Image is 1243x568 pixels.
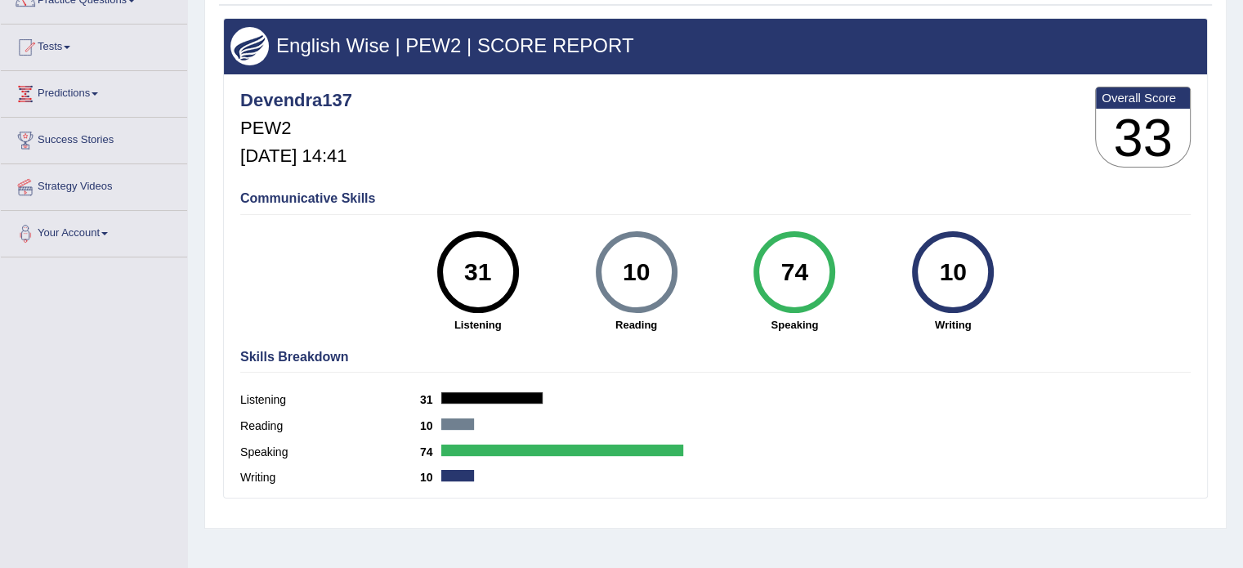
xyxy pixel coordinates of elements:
[230,27,269,65] img: wings.png
[1,164,187,205] a: Strategy Videos
[923,238,983,306] div: 10
[420,393,441,406] b: 31
[240,418,420,435] label: Reading
[240,91,352,110] h4: Devendra137
[882,317,1024,333] strong: Writing
[240,119,352,138] h5: PEW2
[420,419,441,432] b: 10
[606,238,666,306] div: 10
[1,25,187,65] a: Tests
[765,238,825,306] div: 74
[240,391,420,409] label: Listening
[1,71,187,112] a: Predictions
[420,445,441,458] b: 74
[1102,91,1184,105] b: Overall Score
[723,317,865,333] strong: Speaking
[1,211,187,252] a: Your Account
[420,471,441,484] b: 10
[240,444,420,461] label: Speaking
[566,317,708,333] strong: Reading
[240,350,1191,365] h4: Skills Breakdown
[1,118,187,159] a: Success Stories
[240,146,352,166] h5: [DATE] 14:41
[230,35,1201,56] h3: English Wise | PEW2 | SCORE REPORT
[1096,109,1190,168] h3: 33
[448,238,507,306] div: 31
[240,469,420,486] label: Writing
[407,317,549,333] strong: Listening
[240,191,1191,206] h4: Communicative Skills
